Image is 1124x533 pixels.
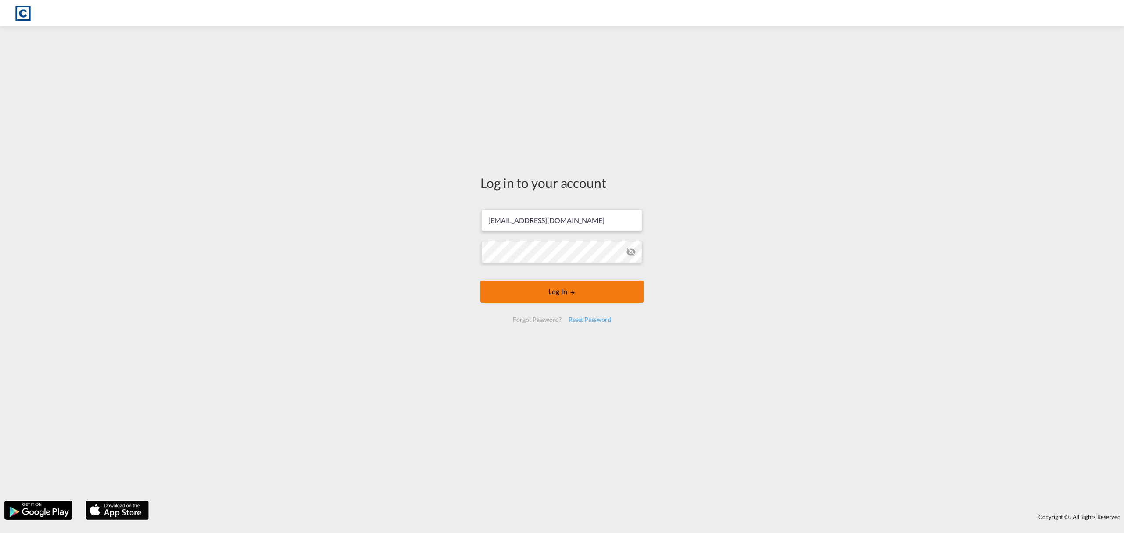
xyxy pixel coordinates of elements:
img: apple.png [85,500,150,521]
img: google.png [4,500,73,521]
div: Log in to your account [480,173,644,192]
input: Enter email/phone number [481,209,642,231]
md-icon: icon-eye-off [626,247,636,257]
div: Forgot Password? [509,312,565,328]
div: Copyright © . All Rights Reserved [153,509,1124,524]
button: LOGIN [480,281,644,303]
div: Reset Password [565,312,615,328]
img: 1fdb9190129311efbfaf67cbb4249bed.jpeg [13,4,33,23]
